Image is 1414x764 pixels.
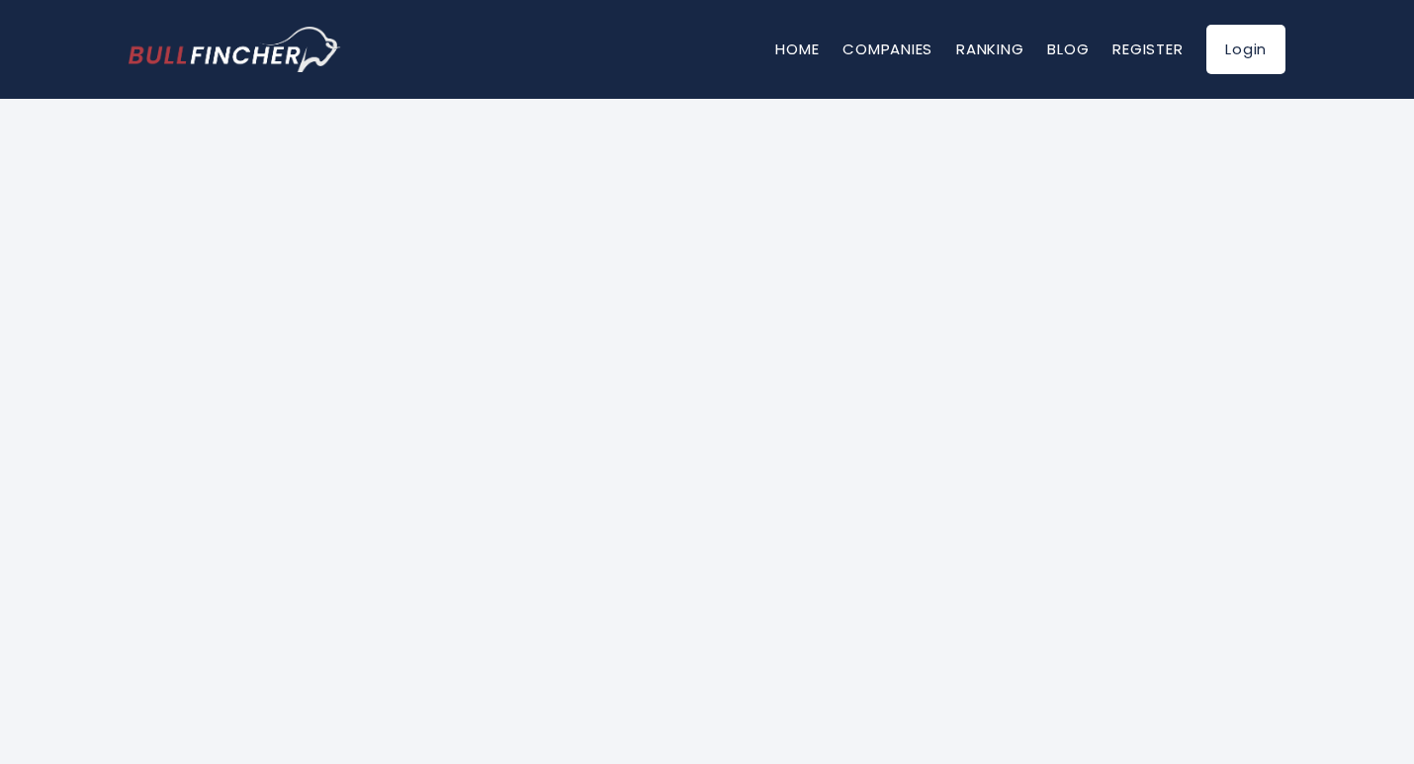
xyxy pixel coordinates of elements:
[956,39,1023,59] a: Ranking
[842,39,932,59] a: Companies
[1206,25,1285,74] a: Login
[1047,39,1089,59] a: Blog
[129,27,341,72] img: bullfincher logo
[775,39,819,59] a: Home
[1112,39,1183,59] a: Register
[129,27,341,72] a: Go to homepage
